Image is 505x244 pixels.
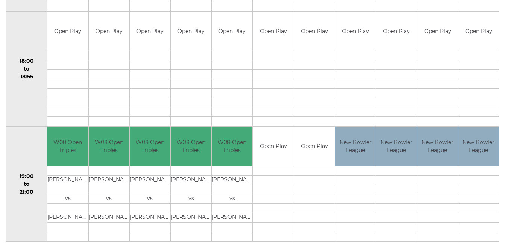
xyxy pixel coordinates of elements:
[89,194,129,203] td: vs
[212,127,252,166] td: W08 Open Triples
[171,194,211,203] td: vs
[458,12,499,51] td: Open Play
[212,175,252,185] td: [PERSON_NAME]
[6,11,47,127] td: 18:00 to 18:55
[212,213,252,222] td: [PERSON_NAME]
[376,12,417,51] td: Open Play
[47,12,88,51] td: Open Play
[294,127,335,166] td: Open Play
[212,12,252,51] td: Open Play
[6,127,47,242] td: 19:00 to 21:00
[376,127,417,166] td: New Bowler League
[417,12,458,51] td: Open Play
[47,194,88,203] td: vs
[458,127,499,166] td: New Bowler League
[47,213,88,222] td: [PERSON_NAME]
[130,213,170,222] td: [PERSON_NAME]
[171,175,211,185] td: [PERSON_NAME]
[130,127,170,166] td: W08 Open Triples
[130,194,170,203] td: vs
[130,12,170,51] td: Open Play
[335,127,376,166] td: New Bowler League
[89,175,129,185] td: [PERSON_NAME]
[335,12,376,51] td: Open Play
[417,127,458,166] td: New Bowler League
[253,127,293,166] td: Open Play
[171,12,211,51] td: Open Play
[171,127,211,166] td: W08 Open Triples
[212,194,252,203] td: vs
[89,213,129,222] td: [PERSON_NAME]
[47,127,88,166] td: W08 Open Triples
[130,175,170,185] td: [PERSON_NAME]
[171,213,211,222] td: [PERSON_NAME]
[294,12,335,51] td: Open Play
[89,12,129,51] td: Open Play
[89,127,129,166] td: W08 Open Triples
[253,12,293,51] td: Open Play
[47,175,88,185] td: [PERSON_NAME]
